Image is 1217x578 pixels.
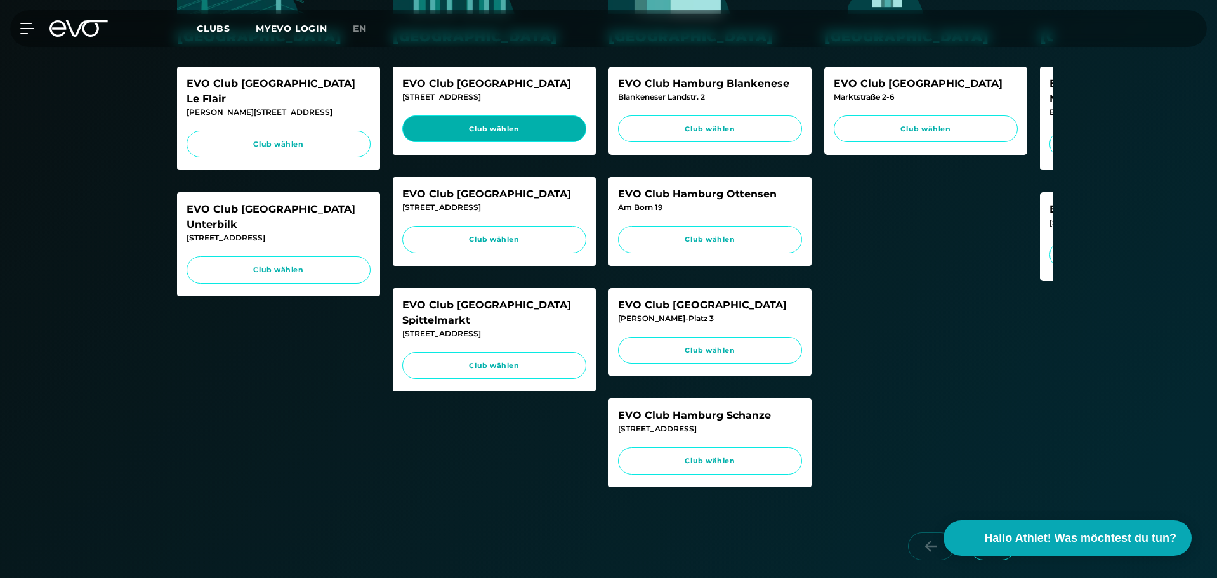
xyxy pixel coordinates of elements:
a: MYEVO LOGIN [256,23,327,34]
div: [STREET_ADDRESS] [187,232,371,244]
a: Club wählen [618,115,802,143]
a: Clubs [197,22,256,34]
span: Club wählen [630,345,790,356]
button: Hallo Athlet! Was möchtest du tun? [944,520,1192,556]
a: Club wählen [402,352,586,379]
span: Hallo Athlet! Was möchtest du tun? [984,530,1176,547]
span: Club wählen [630,234,790,245]
div: Marktstraße 2-6 [834,91,1018,103]
div: [STREET_ADDRESS] [402,328,586,339]
span: Club wählen [414,360,574,371]
div: EVO Club [GEOGRAPHIC_DATA] Unterbilk [187,202,371,232]
a: Club wählen [187,256,371,284]
a: Club wählen [618,226,802,253]
div: EVO Club [GEOGRAPHIC_DATA] Spittelmarkt [402,298,586,328]
div: [STREET_ADDRESS] [402,202,586,213]
div: EVO Club [GEOGRAPHIC_DATA] [618,298,802,313]
span: Club wählen [199,139,359,150]
span: Clubs [197,23,230,34]
div: Blankeneser Landstr. 2 [618,91,802,103]
div: EVO Club [GEOGRAPHIC_DATA] [402,187,586,202]
span: Club wählen [846,124,1006,135]
div: EVO Club [GEOGRAPHIC_DATA] Le Flair [187,76,371,107]
span: Club wählen [414,124,574,135]
div: EVO Club [GEOGRAPHIC_DATA] [402,76,586,91]
span: Club wählen [199,265,359,275]
div: [PERSON_NAME][STREET_ADDRESS] [187,107,371,118]
span: Club wählen [630,124,790,135]
div: EVO Club Hamburg Schanze [618,408,802,423]
div: [STREET_ADDRESS] [618,423,802,435]
div: EVO Club Hamburg Ottensen [618,187,802,202]
a: Club wählen [834,115,1018,143]
div: EVO Club [GEOGRAPHIC_DATA] [834,76,1018,91]
a: Club wählen [618,447,802,475]
a: Club wählen [402,226,586,253]
div: [PERSON_NAME]-Platz 3 [618,313,802,324]
div: EVO Club Hamburg Blankenese [618,76,802,91]
span: Club wählen [630,456,790,466]
a: Club wählen [187,131,371,158]
span: en [353,23,367,34]
a: en [353,22,382,36]
div: Am Born 19 [618,202,802,213]
div: [STREET_ADDRESS] [402,91,586,103]
a: Club wählen [618,337,802,364]
a: Club wählen [402,115,586,143]
span: Club wählen [414,234,574,245]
